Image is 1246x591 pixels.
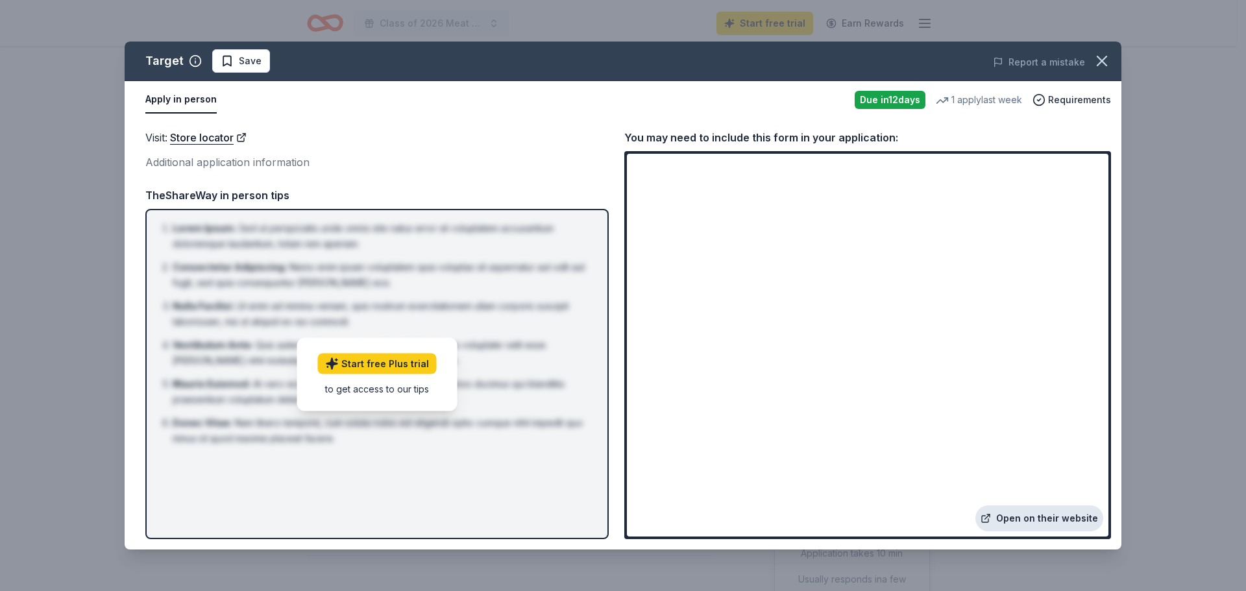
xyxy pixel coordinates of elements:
a: Open on their website [975,505,1103,531]
div: Due in 12 days [855,91,925,109]
li: Sed ut perspiciatis unde omnis iste natus error sit voluptatem accusantium doloremque laudantium,... [173,221,589,252]
div: Visit : [145,129,609,146]
div: 1 apply last week [936,92,1022,108]
span: Nulla Facilisi : [173,300,234,311]
span: Save [239,53,262,69]
div: TheShareWay in person tips [145,187,609,204]
div: You may need to include this form in your application: [624,129,1111,146]
span: Consectetur Adipiscing : [173,261,287,272]
li: At vero eos et accusamus et iusto odio dignissimos ducimus qui blanditiis praesentium voluptatum ... [173,376,589,407]
div: Additional application information [145,154,609,171]
span: Vestibulum Ante : [173,339,253,350]
span: Requirements [1048,92,1111,108]
button: Save [212,49,270,73]
a: Store locator [170,129,247,146]
button: Requirements [1032,92,1111,108]
li: Nemo enim ipsam voluptatem quia voluptas sit aspernatur aut odit aut fugit, sed quia consequuntur... [173,259,589,291]
span: Donec Vitae : [173,417,232,428]
button: Apply in person [145,86,217,114]
button: Report a mistake [993,54,1085,70]
a: Start free Plus trial [318,353,437,374]
span: Mauris Euismod : [173,378,250,389]
div: to get access to our tips [318,381,437,395]
li: Nam libero tempore, cum soluta nobis est eligendi optio cumque nihil impedit quo minus id quod ma... [173,415,589,446]
li: Quis autem vel eum iure reprehenderit qui in ea voluptate velit esse [PERSON_NAME] nihil molestia... [173,337,589,368]
div: Target [145,51,184,71]
li: Ut enim ad minima veniam, quis nostrum exercitationem ullam corporis suscipit laboriosam, nisi ut... [173,298,589,330]
span: Lorem Ipsum : [173,223,236,234]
